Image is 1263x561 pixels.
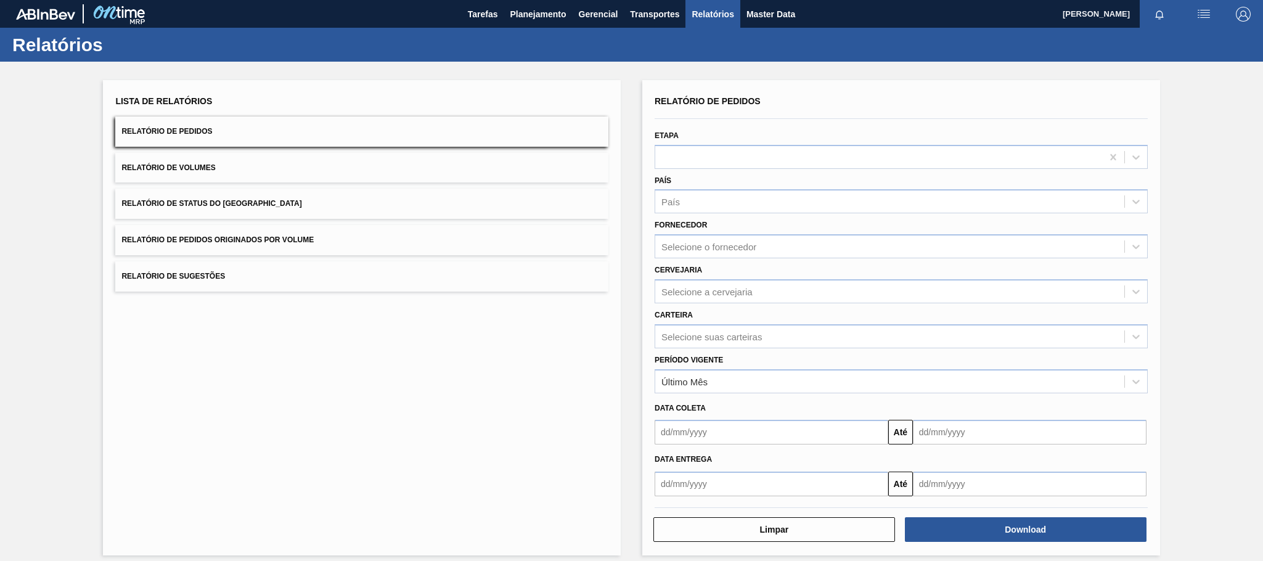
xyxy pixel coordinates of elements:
button: Notificações [1140,6,1179,23]
button: Relatório de Status do [GEOGRAPHIC_DATA] [115,189,608,219]
span: Data entrega [655,455,712,464]
div: Último Mês [661,376,708,387]
img: userActions [1196,7,1211,22]
button: Download [905,517,1147,542]
label: Fornecedor [655,221,707,229]
span: Relatórios [692,7,734,22]
button: Limpar [653,517,895,542]
span: Gerencial [579,7,618,22]
span: Relatório de Pedidos Originados por Volume [121,235,314,244]
div: Selecione suas carteiras [661,331,762,342]
label: Etapa [655,131,679,140]
button: Até [888,472,913,496]
span: Relatório de Pedidos [655,96,761,106]
div: Selecione o fornecedor [661,242,756,252]
h1: Relatórios [12,38,231,52]
label: Cervejaria [655,266,702,274]
span: Tarefas [468,7,498,22]
span: Transportes [630,7,679,22]
button: Relatório de Pedidos Originados por Volume [115,225,608,255]
input: dd/mm/yyyy [655,420,888,444]
input: dd/mm/yyyy [913,472,1147,496]
input: dd/mm/yyyy [913,420,1147,444]
span: Data coleta [655,404,706,412]
img: TNhmsLtSVTkK8tSr43FrP2fwEKptu5GPRR3wAAAABJRU5ErkJggg== [16,9,75,20]
span: Lista de Relatórios [115,96,212,106]
button: Até [888,420,913,444]
span: Planejamento [510,7,566,22]
div: País [661,197,680,207]
span: Relatório de Status do [GEOGRAPHIC_DATA] [121,199,301,208]
label: País [655,176,671,185]
label: Carteira [655,311,693,319]
button: Relatório de Volumes [115,153,608,183]
span: Master Data [746,7,795,22]
span: Relatório de Volumes [121,163,215,172]
button: Relatório de Sugestões [115,261,608,292]
button: Relatório de Pedidos [115,117,608,147]
div: Selecione a cervejaria [661,286,753,297]
span: Relatório de Sugestões [121,272,225,280]
span: Relatório de Pedidos [121,127,212,136]
input: dd/mm/yyyy [655,472,888,496]
img: Logout [1236,7,1251,22]
label: Período Vigente [655,356,723,364]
